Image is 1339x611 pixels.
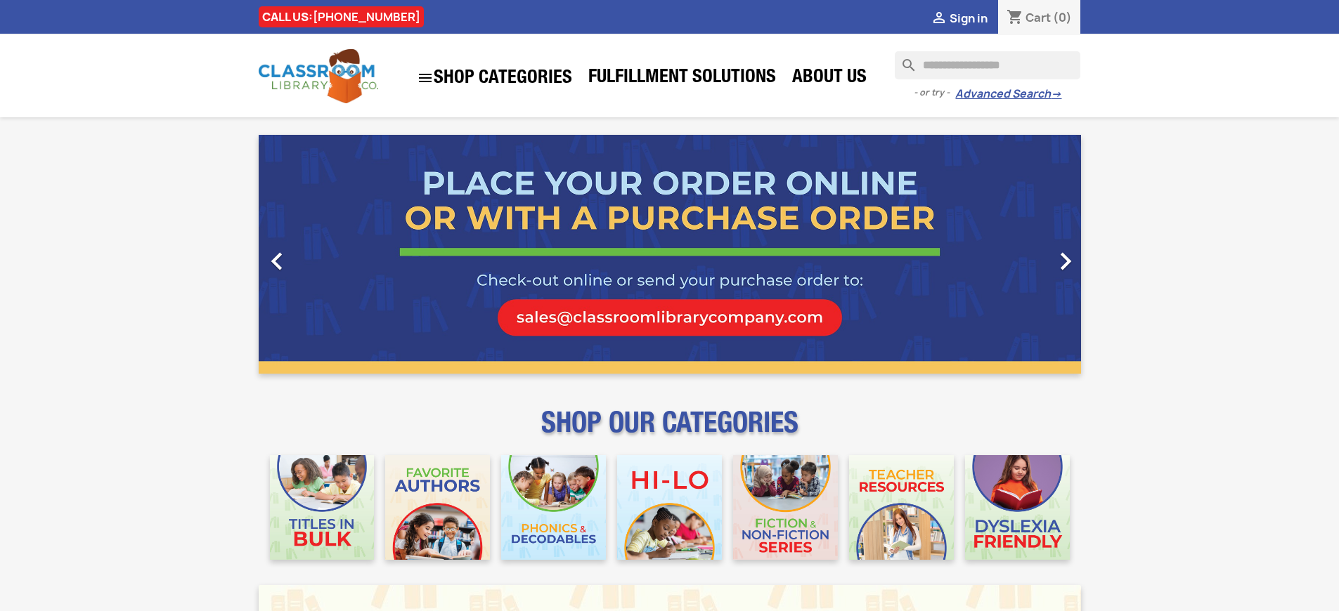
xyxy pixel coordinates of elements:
i:  [259,244,295,279]
a:  Sign in [931,11,988,26]
i:  [931,11,947,27]
img: CLC_Bulk_Mobile.jpg [270,455,375,560]
a: Previous [259,135,382,374]
img: CLC_Favorite_Authors_Mobile.jpg [385,455,490,560]
img: CLC_Fiction_Nonfiction_Mobile.jpg [733,455,838,560]
a: SHOP CATEGORIES [410,63,579,93]
img: Classroom Library Company [259,49,378,103]
span: Cart [1026,10,1051,25]
input: Search [895,51,1080,79]
span: → [1051,87,1061,101]
i: shopping_cart [1007,10,1023,27]
p: SHOP OUR CATEGORIES [259,419,1081,444]
ul: Carousel container [259,135,1081,374]
a: Advanced Search→ [955,87,1061,101]
div: CALL US: [259,6,424,27]
i:  [1048,244,1083,279]
img: CLC_Phonics_And_Decodables_Mobile.jpg [501,455,606,560]
span: - or try - [914,86,955,100]
span: (0) [1053,10,1072,25]
a: About Us [785,65,874,93]
img: CLC_HiLo_Mobile.jpg [617,455,722,560]
i: search [895,51,912,68]
img: CLC_Teacher_Resources_Mobile.jpg [849,455,954,560]
img: CLC_Dyslexia_Mobile.jpg [965,455,1070,560]
a: [PHONE_NUMBER] [313,9,420,25]
i:  [417,70,434,86]
span: Sign in [950,11,988,26]
a: Fulfillment Solutions [581,65,783,93]
a: Next [957,135,1081,374]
